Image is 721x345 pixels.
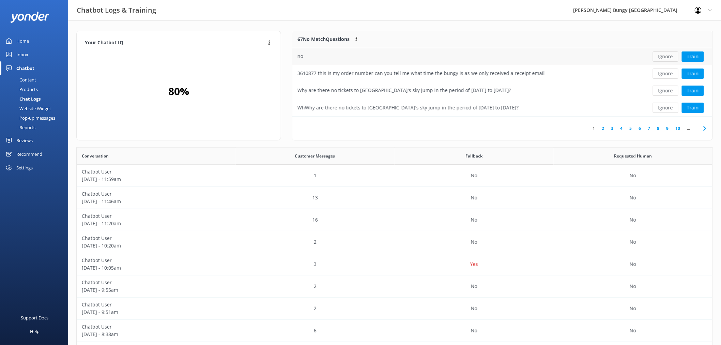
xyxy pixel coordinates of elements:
[16,161,33,175] div: Settings
[295,153,335,159] span: Customer Messages
[297,70,545,77] div: 3610877 this is my order number can you tell me what time the bungy is as we only received a rece...
[82,242,231,250] p: [DATE] - 10:20am
[314,238,317,246] p: 2
[82,235,231,242] p: Chatbot User
[608,125,617,132] a: 3
[77,5,156,16] h3: Chatbot Logs & Training
[653,69,678,79] button: Ignore
[85,39,266,47] h4: Your Chatbot IQ
[82,176,231,183] p: [DATE] - 11:59am
[312,216,318,224] p: 16
[682,86,704,96] button: Train
[82,198,231,205] p: [DATE] - 11:46am
[77,275,712,298] div: row
[471,216,477,224] p: No
[599,125,608,132] a: 2
[4,94,41,104] div: Chat Logs
[77,209,712,231] div: row
[292,99,712,116] div: row
[314,260,317,268] p: 3
[168,83,189,100] h2: 80 %
[465,153,482,159] span: Fallback
[663,125,672,132] a: 9
[82,257,231,264] p: Chatbot User
[630,216,636,224] p: No
[4,75,68,85] a: Content
[314,305,317,312] p: 2
[614,153,652,159] span: Requested Human
[684,125,694,132] span: ...
[82,286,231,294] p: [DATE] - 9:55am
[630,305,636,312] p: No
[4,94,68,104] a: Chat Logs
[297,87,511,94] div: Why are there no tickets to [GEOGRAPHIC_DATA]'s sky jump in the period of [DATE] to [DATE]?
[82,190,231,198] p: Chatbot User
[82,153,109,159] span: Conversation
[4,123,35,132] div: Reports
[16,61,34,75] div: Chatbot
[82,309,231,316] p: [DATE] - 9:51am
[471,305,477,312] p: No
[654,125,663,132] a: 8
[297,35,350,43] p: 67 No Match Questions
[4,104,51,113] div: Website Widget
[630,327,636,334] p: No
[4,75,36,85] div: Content
[82,279,231,286] p: Chatbot User
[630,283,636,290] p: No
[4,113,55,123] div: Pop-up messages
[21,311,49,325] div: Support Docs
[297,52,303,60] div: no
[471,283,477,290] p: No
[82,323,231,331] p: Chatbot User
[471,194,477,201] p: No
[630,194,636,201] p: No
[626,125,635,132] a: 5
[470,260,478,268] p: Yes
[292,65,712,82] div: row
[77,320,712,342] div: row
[653,86,678,96] button: Ignore
[77,231,712,253] div: row
[77,253,712,275] div: row
[4,123,68,132] a: Reports
[653,51,678,62] button: Ignore
[30,325,40,338] div: Help
[82,331,231,338] p: [DATE] - 8:38am
[314,327,317,334] p: 6
[4,85,68,94] a: Products
[4,85,38,94] div: Products
[292,82,712,99] div: row
[682,103,704,113] button: Train
[82,264,231,272] p: [DATE] - 10:05am
[314,283,317,290] p: 2
[10,12,49,23] img: yonder-white-logo.png
[471,327,477,334] p: No
[77,165,712,187] div: row
[653,103,678,113] button: Ignore
[82,301,231,309] p: Chatbot User
[16,48,28,61] div: Inbox
[4,104,68,113] a: Website Widget
[297,104,519,111] div: WhWhy are there no tickets to [GEOGRAPHIC_DATA]'s sky jump in the period of [DATE] to [DATE]?
[77,298,712,320] div: row
[630,238,636,246] p: No
[635,125,645,132] a: 6
[292,48,712,65] div: row
[471,238,477,246] p: No
[292,48,712,116] div: grid
[312,194,318,201] p: 13
[630,260,636,268] p: No
[4,113,68,123] a: Pop-up messages
[645,125,654,132] a: 7
[16,134,33,147] div: Reviews
[82,168,231,176] p: Chatbot User
[314,172,317,179] p: 1
[630,172,636,179] p: No
[682,69,704,79] button: Train
[16,147,42,161] div: Recommend
[82,212,231,220] p: Chatbot User
[471,172,477,179] p: No
[16,34,29,48] div: Home
[77,187,712,209] div: row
